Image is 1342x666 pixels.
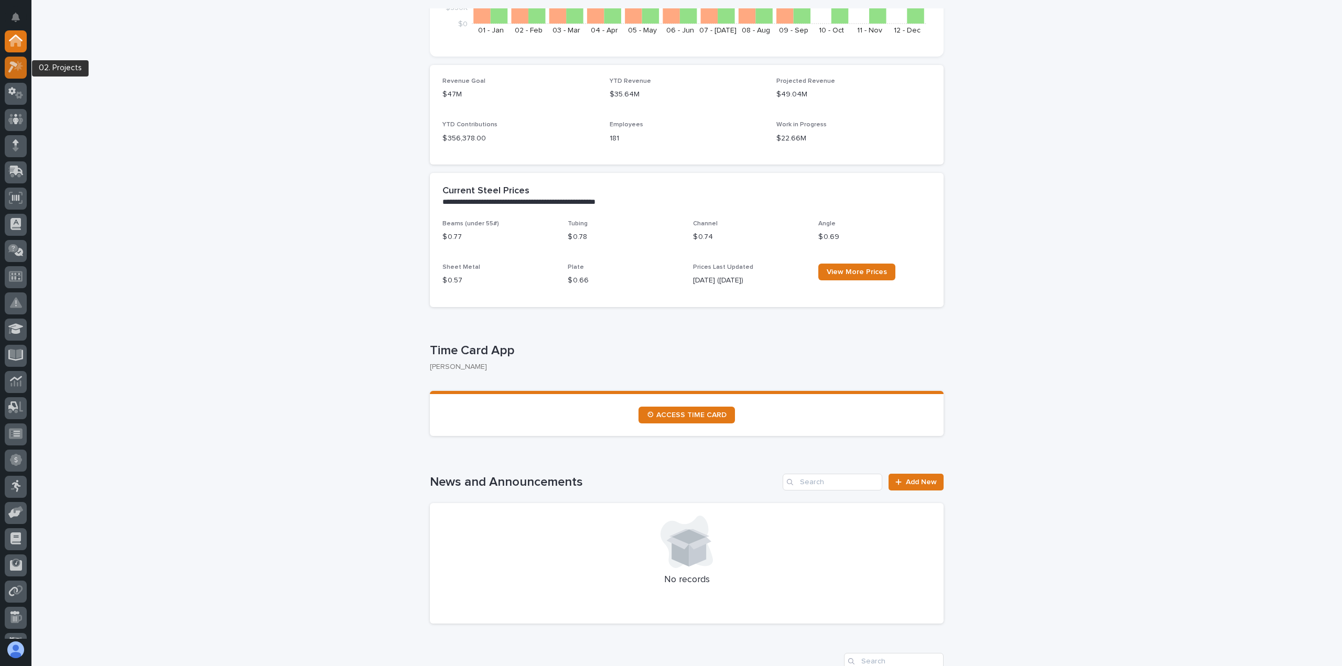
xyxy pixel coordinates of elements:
p: No records [442,574,931,586]
a: ⏲ ACCESS TIME CARD [638,407,735,423]
span: Revenue Goal [442,78,485,84]
a: View More Prices [818,264,895,280]
text: 08 - Aug [742,27,770,34]
a: Add New [889,474,944,490]
p: $ 0.78 [568,232,680,243]
p: $22.66M [776,133,931,144]
text: 07 - [DATE] [699,27,737,34]
span: Channel [693,221,718,227]
text: 10 - Oct [819,27,844,34]
span: Employees [610,122,643,128]
tspan: $550K [446,4,468,11]
text: 02 - Feb [515,27,543,34]
text: 03 - Mar [553,27,580,34]
span: Plate [568,264,584,270]
span: Add New [906,478,937,486]
h1: News and Announcements [430,475,778,490]
span: YTD Contributions [442,122,497,128]
text: 04 - Apr [591,27,618,34]
span: View More Prices [827,268,887,276]
input: Search [783,474,882,490]
span: Beams (under 55#) [442,221,499,227]
text: 09 - Sep [779,27,808,34]
p: $49.04M [776,89,931,100]
p: $47M [442,89,597,100]
p: $ 0.74 [693,232,806,243]
span: YTD Revenue [610,78,651,84]
button: users-avatar [5,639,27,661]
p: $ 356,378.00 [442,133,597,144]
p: [PERSON_NAME] [430,363,935,372]
p: $ 0.77 [442,232,555,243]
h2: Current Steel Prices [442,185,529,197]
span: ⏲ ACCESS TIME CARD [647,411,727,419]
text: 11 - Nov [857,27,882,34]
tspan: $0 [458,20,468,28]
p: $35.64M [610,89,764,100]
text: 05 - May [628,27,657,34]
text: 12 - Dec [894,27,921,34]
p: $ 0.57 [442,275,555,286]
text: 06 - Jun [666,27,694,34]
span: Prices Last Updated [693,264,753,270]
p: $ 0.66 [568,275,680,286]
p: $ 0.69 [818,232,931,243]
text: 01 - Jan [478,27,504,34]
button: Notifications [5,6,27,28]
span: Sheet Metal [442,264,480,270]
p: Time Card App [430,343,939,358]
span: Angle [818,221,836,227]
span: Projected Revenue [776,78,835,84]
p: [DATE] ([DATE]) [693,275,806,286]
span: Tubing [568,221,588,227]
span: Work in Progress [776,122,827,128]
div: Notifications [13,13,27,29]
p: 181 [610,133,764,144]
